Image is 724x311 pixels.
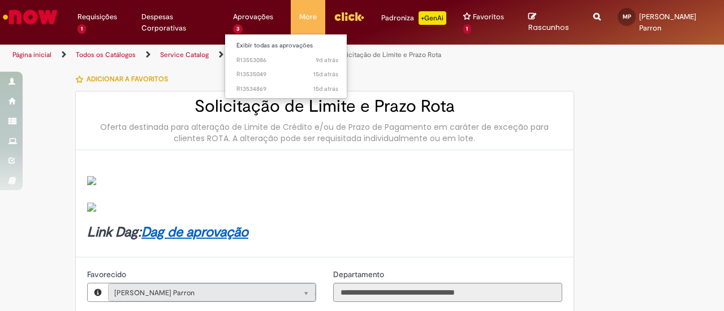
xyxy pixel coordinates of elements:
[623,13,631,20] span: MP
[225,68,350,81] a: Aberto R13535049 :
[87,224,248,241] strong: Link Dag:
[333,269,386,279] span: Somente leitura - Departamento
[225,34,347,99] ul: Aprovações
[141,224,248,241] a: Dag de aprovação
[299,11,317,23] span: More
[77,24,86,34] span: 1
[77,11,117,23] span: Requisições
[1,6,59,28] img: ServiceNow
[333,269,386,280] label: Somente leitura - Departamento
[313,85,338,93] span: 15d atrás
[333,283,562,302] input: Departamento
[233,11,273,23] span: Aprovações
[473,11,504,23] span: Favoritos
[87,75,168,84] span: Adicionar a Favoritos
[225,54,350,67] a: Aberto R13553086 :
[463,24,472,34] span: 1
[87,121,562,144] div: Oferta destinada para alteração de Limite de Crédito e/ou de Prazo de Pagamento em caráter de exc...
[141,11,216,34] span: Despesas Corporativas
[313,70,338,78] span: 15d atrás
[76,50,136,59] a: Todos os Catálogos
[313,70,338,78] time: 15/09/2025 11:14:00
[381,11,446,25] div: Padroniza
[639,12,696,33] span: [PERSON_NAME] Parron
[233,24,243,34] span: 3
[75,67,174,91] button: Adicionar a Favoritos
[160,50,209,59] a: Service Catalog
[236,70,338,79] span: R13535049
[316,56,338,64] time: 21/09/2025 11:34:48
[87,176,96,185] img: sys_attachment.do
[334,8,364,25] img: click_logo_yellow_360x200.png
[225,83,350,95] a: Aberto R13534869 :
[12,50,51,59] a: Página inicial
[313,85,338,93] time: 15/09/2025 10:53:29
[8,45,474,65] ul: Trilhas de página
[225,40,350,52] a: Exibir todas as aprovações
[87,203,96,212] img: sys_attachment.do
[114,284,287,302] span: [PERSON_NAME] Parron
[108,283,316,301] a: [PERSON_NAME] ParronLimpar campo Favorecido
[528,22,569,33] span: Rascunhos
[236,85,338,94] span: R13534869
[316,56,338,64] span: 9d atrás
[88,283,108,301] button: Favorecido, Visualizar este registro Mariana Conti Parron
[87,97,562,116] h2: Solicitação de Limite e Prazo Rota
[419,11,446,25] p: +GenAi
[337,50,441,59] a: Solicitação de Limite e Prazo Rota
[528,12,576,33] a: Rascunhos
[236,56,338,65] span: R13553086
[87,269,128,279] span: Somente leitura - Favorecido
